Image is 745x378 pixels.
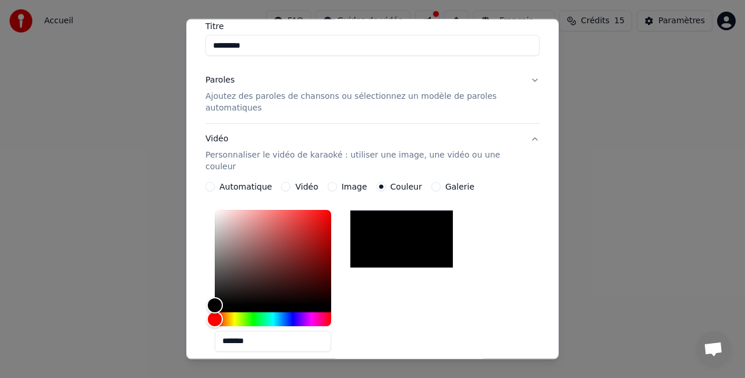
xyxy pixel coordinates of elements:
label: Vidéo [295,183,318,191]
label: Couleur [391,183,422,191]
div: Paroles [205,75,235,87]
div: Vidéo [205,133,521,173]
label: Image [342,183,367,191]
button: ParolesAjoutez des paroles de chansons ou sélectionnez un modèle de paroles automatiques [205,66,540,124]
div: Hue [215,312,331,326]
p: Ajoutez des paroles de chansons ou sélectionnez un modèle de paroles automatiques [205,91,521,114]
p: Personnaliser le vidéo de karaoké : utiliser une image, une vidéo ou une couleur [205,149,521,173]
label: Automatique [219,183,272,191]
div: Color [215,210,331,305]
button: VidéoPersonnaliser le vidéo de karaoké : utiliser une image, une vidéo ou une couleur [205,124,540,182]
label: Titre [205,23,540,31]
label: Galerie [445,183,474,191]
